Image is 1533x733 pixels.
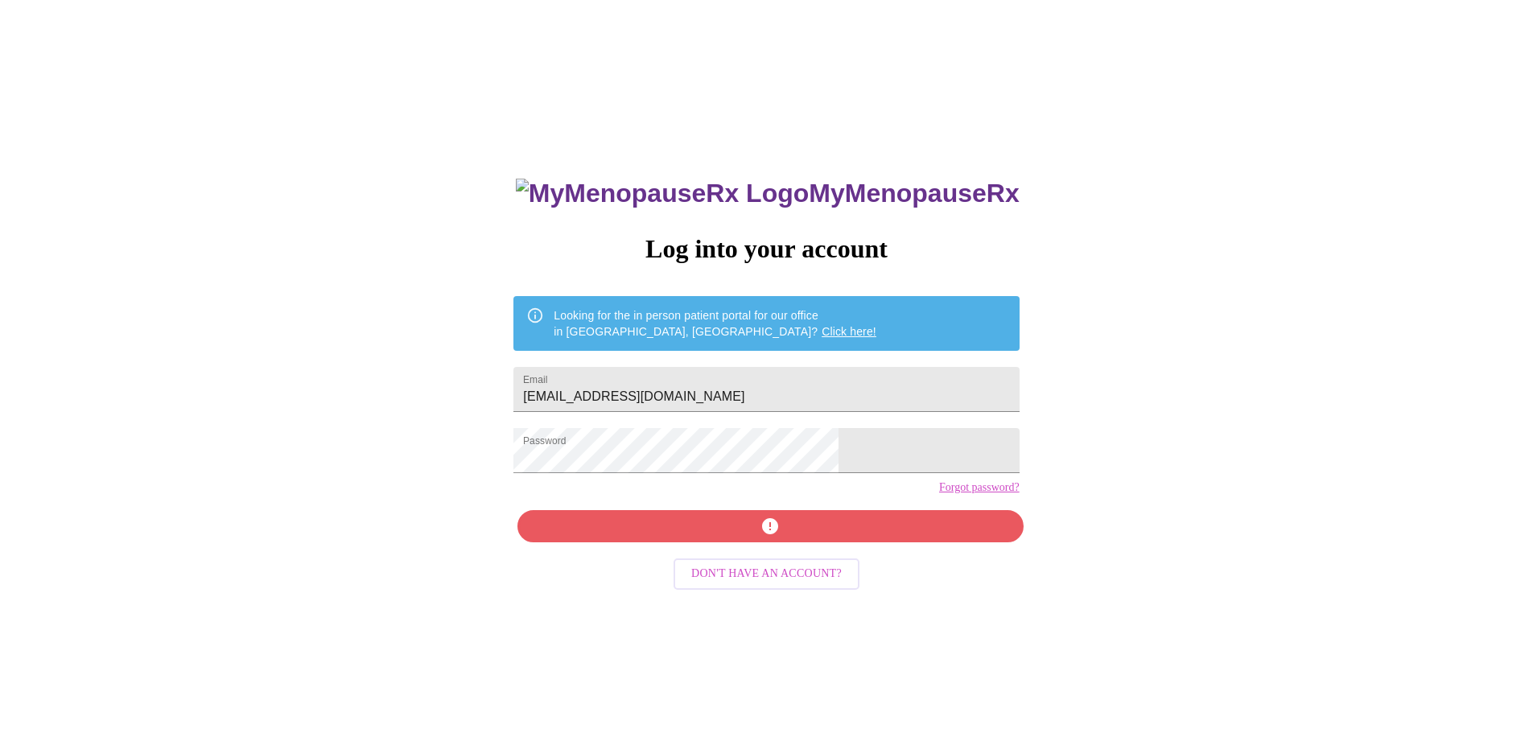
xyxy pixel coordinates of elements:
h3: MyMenopauseRx [516,179,1020,208]
button: Don't have an account? [674,558,859,590]
div: Looking for the in person patient portal for our office in [GEOGRAPHIC_DATA], [GEOGRAPHIC_DATA]? [554,301,876,346]
span: Don't have an account? [691,564,842,584]
a: Forgot password? [939,481,1020,494]
a: Click here! [822,325,876,338]
img: MyMenopauseRx Logo [516,179,809,208]
h3: Log into your account [513,234,1019,264]
a: Don't have an account? [670,566,863,579]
